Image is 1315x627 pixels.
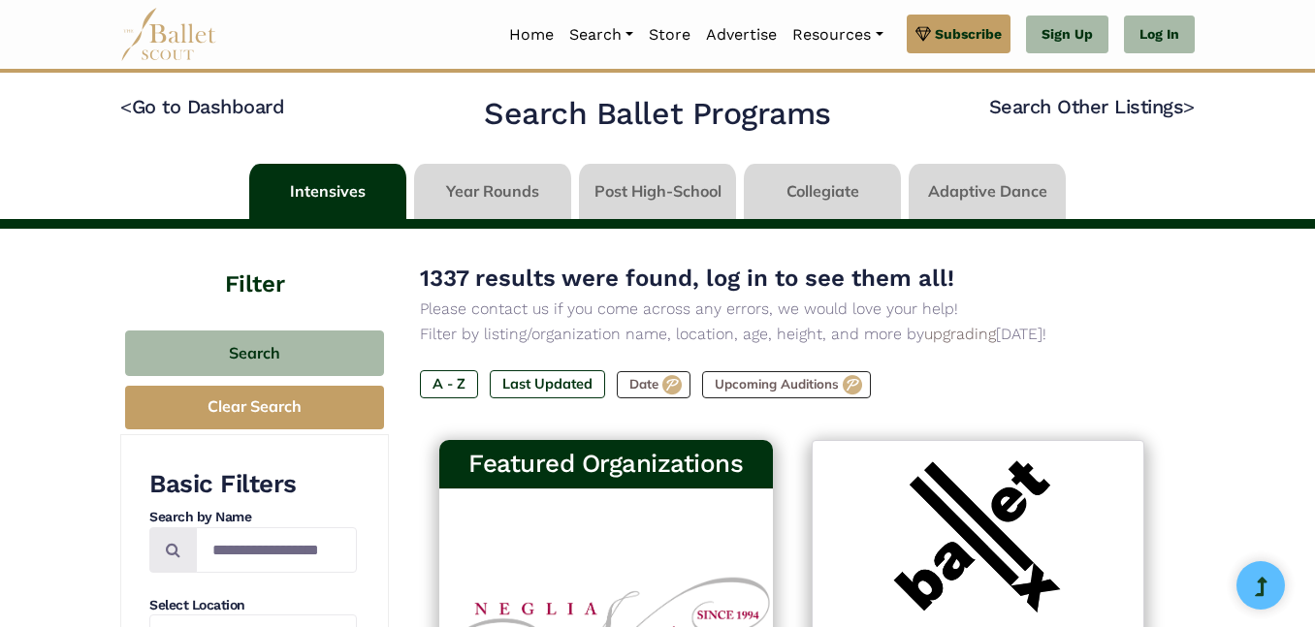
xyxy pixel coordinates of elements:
[1026,16,1108,54] a: Sign Up
[490,370,605,397] label: Last Updated
[420,370,478,397] label: A - Z
[125,386,384,429] button: Clear Search
[196,527,357,573] input: Search by names...
[149,508,357,527] h4: Search by Name
[149,596,357,615] h4: Select Location
[1183,94,1195,118] code: >
[420,265,954,292] span: 1337 results were found, log in to see them all!
[125,330,384,376] button: Search
[698,15,785,55] a: Advertise
[120,229,389,301] h4: Filter
[120,95,284,118] a: <Go to Dashboard
[575,164,740,219] li: Post High-School
[1124,16,1195,54] a: Log In
[641,15,698,55] a: Store
[617,371,690,398] label: Date
[484,94,830,135] h2: Search Ballet Programs
[455,448,757,481] h3: Featured Organizations
[740,164,905,219] li: Collegiate
[501,15,561,55] a: Home
[907,15,1010,53] a: Subscribe
[785,15,890,55] a: Resources
[420,297,1164,322] p: Please contact us if you come across any errors, we would love your help!
[410,164,575,219] li: Year Rounds
[989,95,1195,118] a: Search Other Listings>
[561,15,641,55] a: Search
[915,23,931,45] img: gem.svg
[149,468,357,501] h3: Basic Filters
[420,322,1164,347] p: Filter by listing/organization name, location, age, height, and more by [DATE]!
[924,325,996,343] a: upgrading
[905,164,1070,219] li: Adaptive Dance
[935,23,1002,45] span: Subscribe
[702,371,871,398] label: Upcoming Auditions
[245,164,410,219] li: Intensives
[120,94,132,118] code: <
